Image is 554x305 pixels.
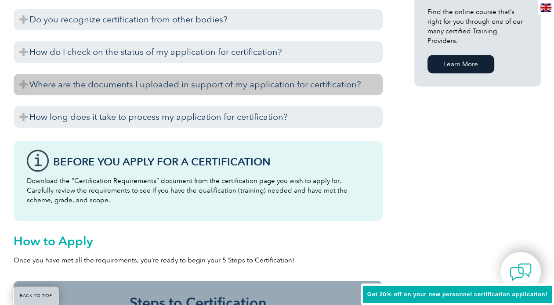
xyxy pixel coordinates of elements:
h3: Where are the documents I uploaded in support of my application for certification? [14,74,383,95]
h2: How to Apply [14,234,383,248]
img: en [540,4,551,12]
p: Find the online course that’s right for you through one of our many certified Training Providers. [427,7,528,46]
span: Get 20% off on your new personnel certification application! [367,291,547,298]
h3: How do I check on the status of my application for certification? [14,41,383,63]
h3: Before You Apply For a Certification [53,156,369,167]
a: BACK TO TOP [13,287,59,305]
h3: How long does it take to process my application for certification? [14,106,383,128]
a: Learn More [427,55,494,73]
p: Download the “Certification Requirements” document from the certification page you wish to apply ... [27,176,369,205]
p: Once you have met all the requirements, you’re ready to begin your 5 Steps to Certification! [14,255,383,265]
img: contact-chat.png [510,261,532,283]
h3: Do you recognize certification from other bodies? [14,9,383,30]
